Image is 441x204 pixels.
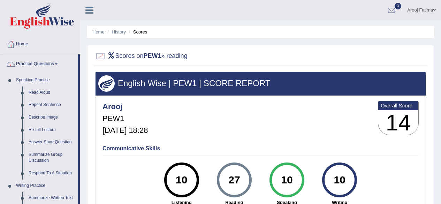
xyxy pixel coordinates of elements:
[102,145,419,152] h4: Communicative Skills
[327,165,352,195] div: 10
[0,35,80,52] a: Home
[395,3,402,9] span: 3
[25,111,78,124] a: Describe Image
[25,86,78,99] a: Read Aloud
[274,165,299,195] div: 10
[95,51,188,61] h2: Scores on » reading
[25,167,78,180] a: Respond To A Situation
[112,29,126,35] a: History
[0,54,78,72] a: Practice Questions
[92,29,105,35] a: Home
[378,110,418,135] h3: 14
[98,75,115,92] img: wings.png
[25,124,78,136] a: Re-tell Lecture
[381,103,416,108] b: Overall Score
[25,149,78,167] a: Summarize Group Discussion
[13,180,78,192] a: Writing Practice
[98,79,423,88] h3: English Wise | PEW1 | SCORE REPORT
[144,52,161,59] b: PEW1
[13,74,78,86] a: Speaking Practice
[25,136,78,149] a: Answer Short Question
[169,165,194,195] div: 10
[25,99,78,111] a: Repeat Sentence
[127,29,147,35] li: Scores
[102,103,148,111] h4: Arooj
[102,114,148,123] h5: PEW1
[221,165,247,195] div: 27
[102,126,148,135] h5: [DATE] 18:28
